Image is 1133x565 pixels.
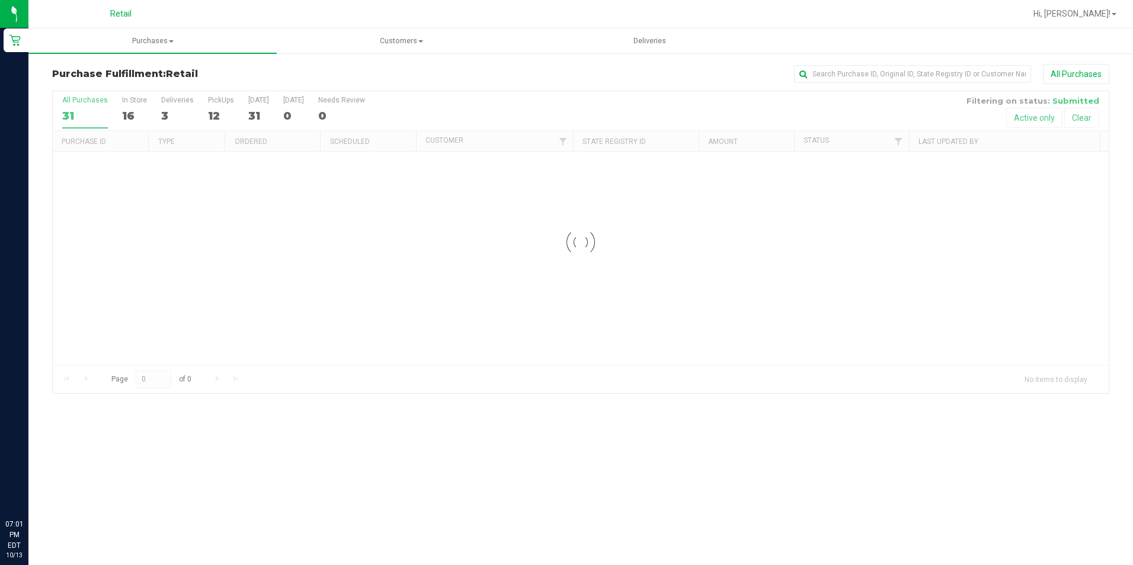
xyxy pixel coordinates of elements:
span: Hi, [PERSON_NAME]! [1033,9,1110,18]
p: 10/13 [5,551,23,560]
inline-svg: Retail [9,34,21,46]
p: 07:01 PM EDT [5,519,23,551]
iframe: Resource center [12,470,47,506]
span: Deliveries [617,36,682,46]
span: Retail [166,68,198,79]
button: All Purchases [1043,64,1109,84]
a: Customers [277,28,525,53]
span: Purchases [28,36,277,46]
a: Purchases [28,28,277,53]
input: Search Purchase ID, Original ID, State Registry ID or Customer Name... [794,65,1031,83]
span: Retail [110,9,132,19]
span: Customers [277,36,524,46]
a: Deliveries [526,28,774,53]
h3: Purchase Fulfillment: [52,69,405,79]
